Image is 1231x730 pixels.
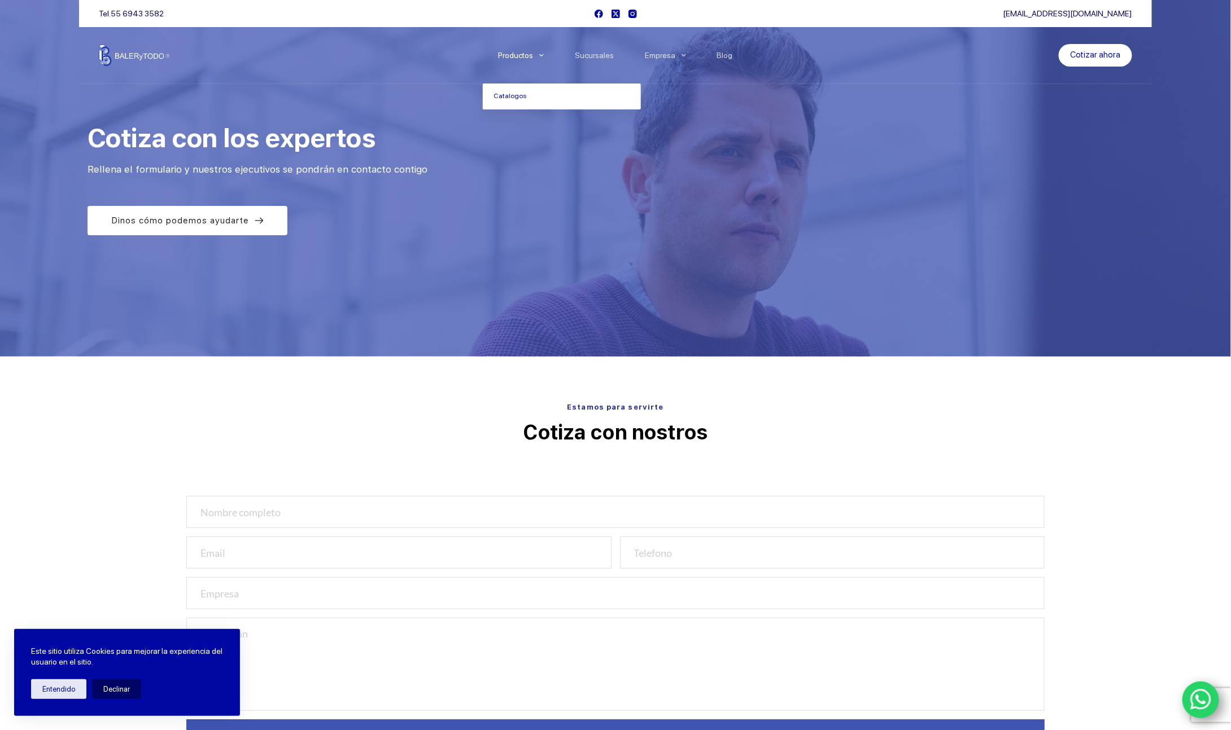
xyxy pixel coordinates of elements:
[612,10,620,18] a: X (Twitter)
[567,403,663,411] span: Estamos para servirte
[111,9,164,18] a: 55 6943 3582
[620,536,1045,569] input: Telefono
[31,646,223,668] p: Este sitio utiliza Cookies para mejorar la experiencia del usuario en el sitio.
[1003,9,1132,18] a: [EMAIL_ADDRESS][DOMAIN_NAME]
[483,27,749,83] nav: Menu Principal
[88,122,376,153] span: Cotiza con los expertos
[186,496,1045,528] input: Nombre completo
[88,206,287,235] a: Dinos cómo podemos ayudarte
[186,536,612,569] input: Email
[1182,681,1220,719] a: WhatsApp
[186,577,1045,609] input: Empresa
[1059,44,1132,67] a: Cotizar ahora
[99,9,164,18] span: Tel.
[88,164,427,175] span: Rellena el formulario y nuestros ejecutivos se pondrán en contacto contigo
[31,679,86,699] button: Entendido
[186,419,1045,447] p: Cotiza con nostros
[92,679,141,699] button: Declinar
[483,83,641,109] a: Catalogos
[99,45,169,66] img: Balerytodo
[628,10,637,18] a: Instagram
[595,10,603,18] a: Facebook
[111,214,249,227] span: Dinos cómo podemos ayudarte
